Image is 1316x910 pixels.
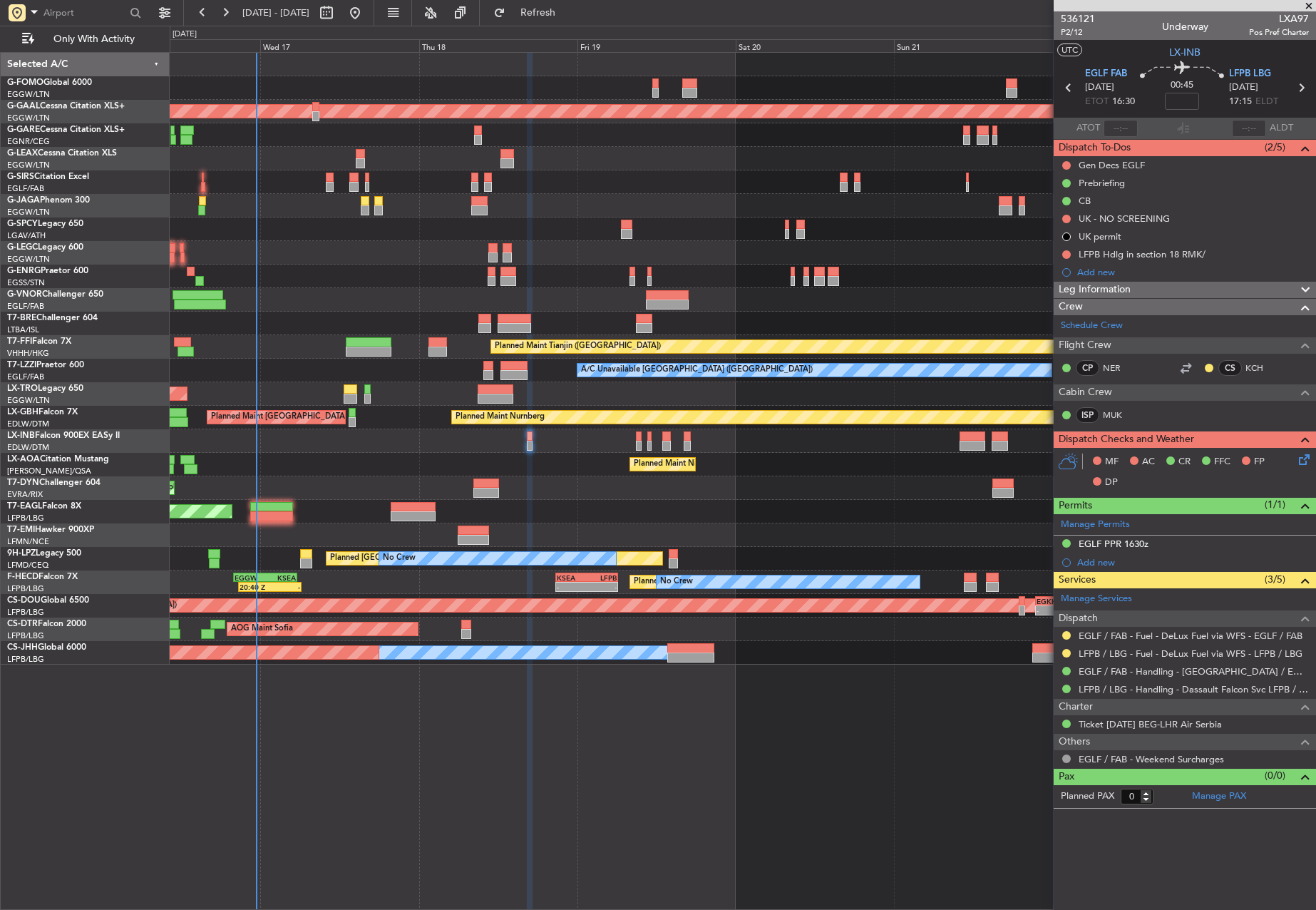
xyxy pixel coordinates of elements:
button: UTC [1057,44,1082,56]
span: 00:45 [1171,78,1193,93]
button: Only With Activity [16,28,155,51]
span: ATOT [1076,121,1100,136]
span: (3/5) [1265,572,1285,587]
span: T7-EMI [7,526,35,534]
a: Manage Services [1061,592,1132,606]
span: G-SIRS [7,173,34,181]
div: Sun 21 [894,39,1052,52]
a: G-LEAXCessna Citation XLS [7,149,117,158]
a: Manage Permits [1061,518,1130,532]
div: Planned Maint Nice ([GEOGRAPHIC_DATA]) [634,454,793,475]
a: VHHH/HKG [7,348,49,359]
div: Wed 17 [260,39,418,52]
a: KCH [1245,362,1278,374]
div: - [557,583,587,591]
span: G-GARE [7,126,40,134]
span: G-LEAX [7,149,38,158]
span: DP [1105,476,1118,490]
a: EGGW/LTN [7,160,50,170]
a: EGLF / FAB - Handling - [GEOGRAPHIC_DATA] / EGLF / FAB [1079,665,1309,678]
a: G-GARECessna Citation XLS+ [7,126,125,134]
a: EGLF/FAB [7,183,44,194]
span: T7-BRE [7,314,36,322]
a: EGGW/LTN [7,89,50,100]
a: EGGW/LTN [7,207,50,218]
a: LTBA/ISL [7,324,39,335]
a: NER [1103,362,1135,374]
a: EGGW/LTN [7,395,50,406]
label: Planned PAX [1061,789,1114,804]
div: Planned Maint [GEOGRAPHIC_DATA] ([GEOGRAPHIC_DATA]) [634,571,858,593]
span: CR [1178,455,1191,469]
span: CS-DOU [7,596,41,605]
a: LFPB/LBG [7,583,44,594]
span: G-GAAL [7,102,40,111]
span: LX-AOA [7,455,40,464]
a: EDLW/DTM [7,419,49,429]
a: EGNR/CEG [7,136,50,147]
div: KSEA [265,573,296,582]
span: Services [1059,572,1096,588]
span: Permits [1059,498,1092,514]
div: Add new [1077,556,1309,568]
a: T7-EMIHawker 900XP [7,526,94,534]
span: CS-JHH [7,643,38,652]
a: T7-EAGLFalcon 8X [7,502,81,511]
a: EGSS/STN [7,277,45,288]
input: --:-- [1104,120,1138,137]
a: LX-TROLegacy 650 [7,384,83,393]
span: ELDT [1255,95,1278,109]
div: CB [1079,195,1091,207]
a: G-GAALCessna Citation XLS+ [7,102,125,111]
div: Thu 18 [419,39,577,52]
div: Mon 22 [1053,39,1211,52]
div: AOG Maint Sofia [231,618,293,640]
span: Pax [1059,769,1074,785]
div: Planned Maint Nurnberg [456,407,545,428]
div: [DATE] [173,29,197,41]
a: EGLF/FAB [7,301,44,312]
a: EGLF/FAB [7,372,44,382]
a: EGGW/LTN [7,254,50,265]
a: Manage PAX [1192,789,1246,804]
span: T7-EAGL [7,502,42,511]
span: G-JAGA [7,196,40,205]
span: G-LEGC [7,243,38,252]
a: CS-JHHGlobal 6000 [7,643,86,652]
span: (1/1) [1265,497,1285,512]
a: EGLF / FAB - Fuel - DeLux Fuel via WFS - EGLF / FAB [1079,630,1302,642]
a: CS-DOUGlobal 6500 [7,596,89,605]
a: EGLF / FAB - Weekend Surcharges [1079,753,1224,765]
a: T7-DYNChallenger 604 [7,479,101,487]
div: - [587,583,617,591]
span: Dispatch To-Dos [1059,140,1131,156]
a: CS-DTRFalcon 2000 [7,620,86,628]
span: Others [1059,734,1090,750]
a: LX-GBHFalcon 7X [7,408,78,416]
a: T7-LZZIPraetor 600 [7,361,84,369]
div: CS [1218,360,1242,376]
span: 16:30 [1112,95,1135,109]
span: (0/0) [1265,768,1285,783]
span: Charter [1059,699,1093,715]
span: P2/12 [1061,26,1095,39]
div: UK permit [1079,230,1121,242]
div: ISP [1076,407,1099,423]
span: Pos Pref Charter [1249,26,1309,39]
a: G-ENRGPraetor 600 [7,267,88,275]
div: EGGW [235,573,265,582]
div: 20:40 Z [240,583,270,591]
a: MUK [1103,409,1135,421]
span: LX-INB [1169,45,1201,60]
div: Add new [1077,266,1309,278]
a: F-HECDFalcon 7X [7,573,78,581]
span: Refresh [508,8,568,18]
span: FFC [1214,455,1230,469]
span: LX-INB [7,431,35,440]
a: LFPB/LBG [7,513,44,523]
span: [DATE] - [DATE] [242,6,309,19]
span: Only With Activity [37,34,150,44]
span: AC [1142,455,1155,469]
span: ETOT [1085,95,1109,109]
a: EGGW/LTN [7,113,50,123]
